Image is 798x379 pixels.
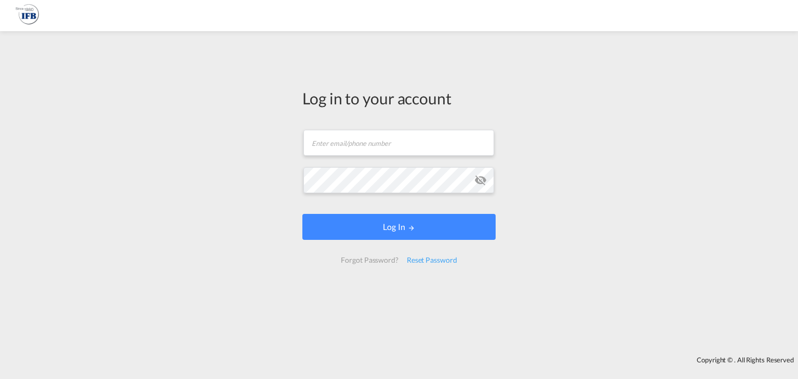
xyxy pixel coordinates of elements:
img: 1f261f00256b11eeaf3d89493e6660f9.png [16,4,39,28]
div: Forgot Password? [337,251,402,269]
md-icon: icon-eye-off [474,174,487,186]
div: Reset Password [403,251,461,269]
div: Log in to your account [302,87,496,109]
input: Enter email/phone number [303,130,494,156]
button: LOGIN [302,214,496,240]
